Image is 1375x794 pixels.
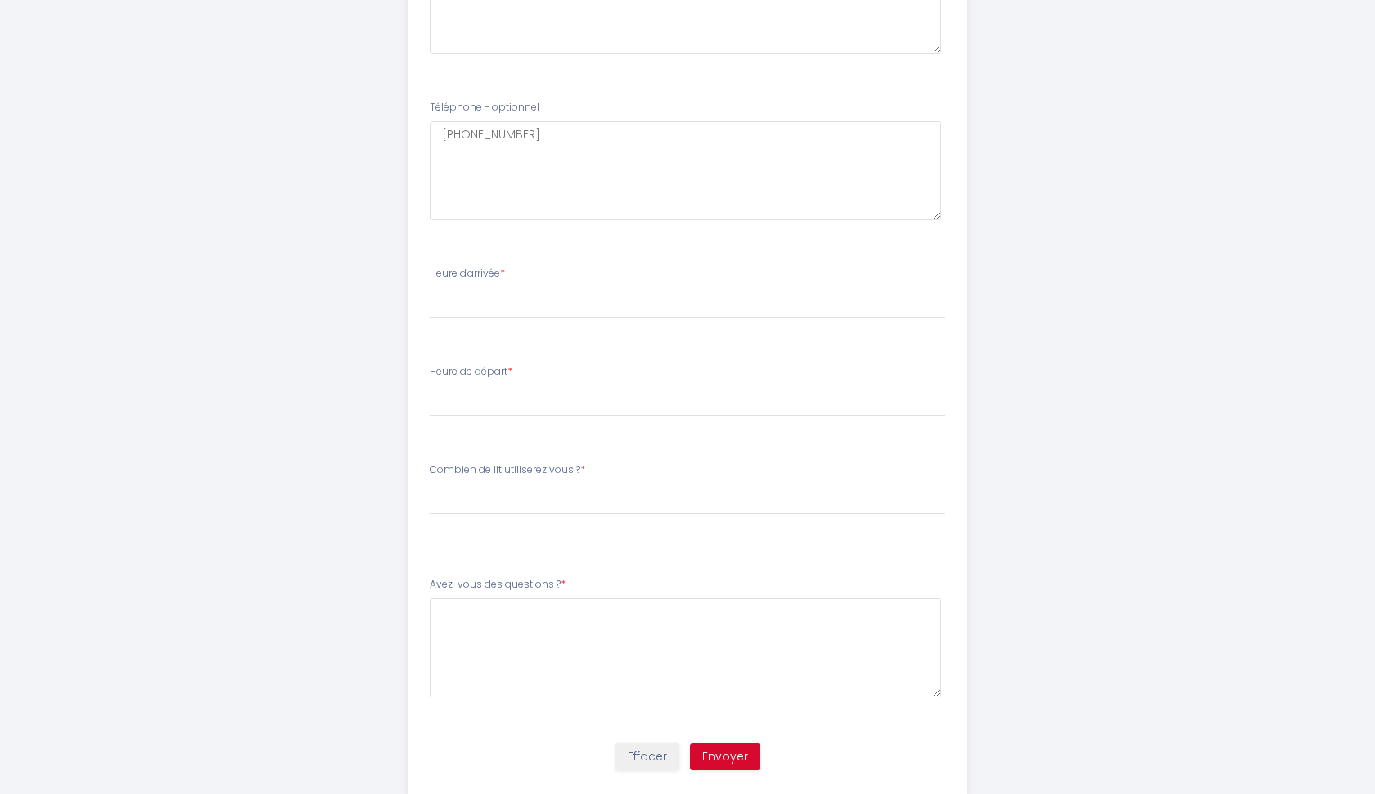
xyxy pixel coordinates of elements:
label: Téléphone - optionnel [430,100,539,115]
label: Combien de lit utiliserez vous ? [430,462,585,478]
label: Heure de départ [430,364,512,380]
label: Heure d'arrivée [430,266,505,282]
button: Effacer [615,743,679,771]
button: Envoyer [690,743,760,771]
label: Avez-vous des questions ? [430,577,566,593]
